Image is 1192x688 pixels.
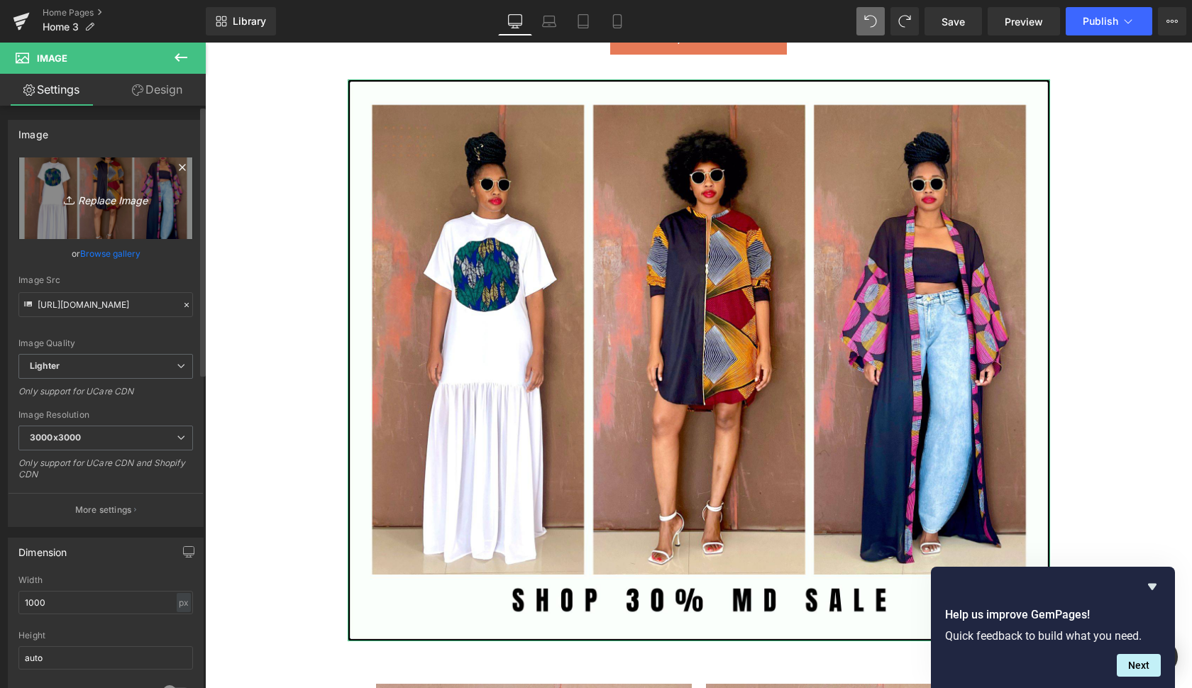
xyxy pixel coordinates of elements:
[942,14,965,29] span: Save
[1083,16,1118,27] span: Publish
[1117,654,1161,677] button: Next question
[80,241,140,266] a: Browse gallery
[75,504,132,516] p: More settings
[49,189,162,207] i: Replace Image
[532,7,566,35] a: Laptop
[30,360,60,371] b: Lighter
[18,246,193,261] div: or
[945,578,1161,677] div: Help us improve GemPages!
[988,7,1060,35] a: Preview
[18,457,193,489] div: Only support for UCare CDN and Shopify CDN
[18,646,193,670] input: auto
[18,575,193,585] div: Width
[18,538,67,558] div: Dimension
[18,631,193,640] div: Height
[1005,14,1043,29] span: Preview
[856,7,885,35] button: Undo
[566,7,600,35] a: Tablet
[18,338,193,348] div: Image Quality
[9,493,203,526] button: More settings
[18,386,193,406] div: Only support for UCare CDN
[177,593,191,612] div: px
[233,15,266,28] span: Library
[18,410,193,420] div: Image Resolution
[945,629,1161,643] p: Quick feedback to build what you need.
[18,121,48,140] div: Image
[43,21,79,33] span: Home 3
[498,7,532,35] a: Desktop
[30,432,81,443] b: 3000x3000
[1066,7,1152,35] button: Publish
[206,7,276,35] a: New Library
[18,292,193,317] input: Link
[18,275,193,285] div: Image Src
[18,591,193,614] input: auto
[945,606,1161,623] h2: Help us improve GemPages!
[600,7,634,35] a: Mobile
[1144,578,1161,595] button: Hide survey
[890,7,919,35] button: Redo
[106,74,209,106] a: Design
[43,7,206,18] a: Home Pages
[1158,7,1186,35] button: More
[37,52,67,64] span: Image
